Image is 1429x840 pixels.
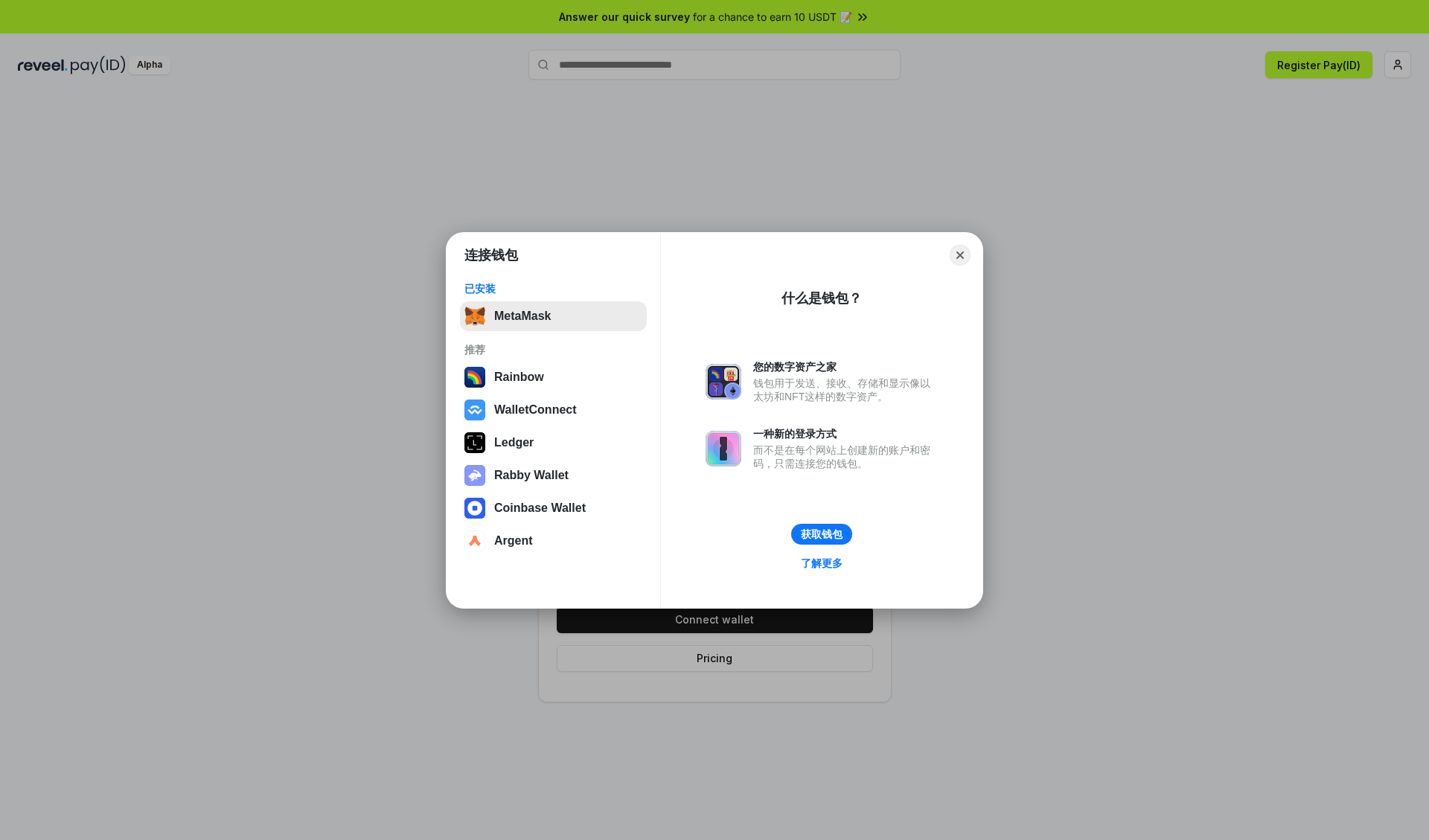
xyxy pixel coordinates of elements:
[464,282,642,295] div: 已安装
[464,367,485,388] img: svg+xml,%3Csvg%20width%3D%22120%22%20height%3D%22120%22%20viewBox%3D%220%200%20120%20120%22%20fil...
[464,465,485,486] img: svg+xml,%3Csvg%20xmlns%3D%22http%3A%2F%2Fwww.w3.org%2F2000%2Fsvg%22%20fill%3D%22none%22%20viewBox...
[494,371,544,384] div: Rainbow
[791,524,852,545] button: 获取钱包
[460,428,647,458] button: Ledger
[753,376,938,403] div: 钱包用于发送、接收、存储和显示像以太坊和NFT这样的数字资产。
[950,245,971,266] button: Close
[801,528,843,541] div: 获取钱包
[460,461,647,490] button: Rabby Wallet
[464,246,518,264] h1: 连接钱包
[753,443,938,470] div: 而不是在每个网站上创建新的账户和密码，只需连接您的钱包。
[706,431,741,467] img: svg+xml,%3Csvg%20xmlns%3D%22http%3A%2F%2Fwww.w3.org%2F2000%2Fsvg%22%20fill%3D%22none%22%20viewBox...
[460,362,647,392] button: Rainbow
[494,469,569,482] div: Rabby Wallet
[464,343,642,356] div: 推荐
[494,310,551,323] div: MetaMask
[753,360,938,373] div: 您的数字资产之家
[464,498,485,519] img: svg+xml,%3Csvg%20width%3D%2228%22%20height%3D%2228%22%20viewBox%3D%220%200%2028%2028%22%20fill%3D...
[801,557,843,570] div: 了解更多
[494,403,577,417] div: WalletConnect
[494,501,586,515] div: Coinbase Wallet
[464,400,485,420] img: svg+xml,%3Csvg%20width%3D%2228%22%20height%3D%2228%22%20viewBox%3D%220%200%2028%2028%22%20fill%3D...
[792,554,851,573] a: 了解更多
[460,395,647,425] button: WalletConnect
[781,289,862,307] div: 什么是钱包？
[460,493,647,523] button: Coinbase Wallet
[464,306,485,327] img: svg+xml,%3Csvg%20fill%3D%22none%22%20height%3D%2233%22%20viewBox%3D%220%200%2035%2033%22%20width%...
[460,301,647,331] button: MetaMask
[494,534,533,548] div: Argent
[753,427,938,440] div: 一种新的登录方式
[464,432,485,453] img: svg+xml,%3Csvg%20xmlns%3D%22http%3A%2F%2Fwww.w3.org%2F2000%2Fsvg%22%20width%3D%2228%22%20height%3...
[706,364,741,400] img: svg+xml,%3Csvg%20xmlns%3D%22http%3A%2F%2Fwww.w3.org%2F2000%2Fsvg%22%20fill%3D%22none%22%20viewBox...
[494,436,534,449] div: Ledger
[460,526,647,556] button: Argent
[464,530,485,551] img: svg+xml,%3Csvg%20width%3D%2228%22%20height%3D%2228%22%20viewBox%3D%220%200%2028%2028%22%20fill%3D...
